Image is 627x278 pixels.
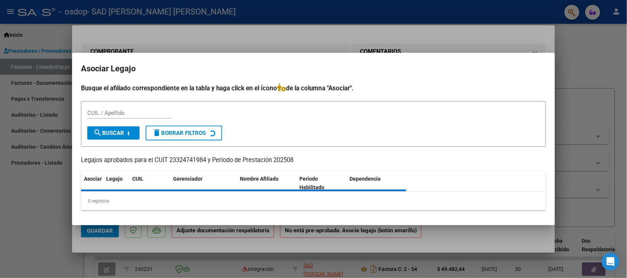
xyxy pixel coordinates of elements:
[240,176,279,182] span: Nombre Afiliado
[152,128,161,137] mat-icon: delete
[81,62,546,76] h2: Asociar Legajo
[93,130,124,136] span: Buscar
[93,128,102,137] mat-icon: search
[152,130,206,136] span: Borrar Filtros
[87,126,140,140] button: Buscar
[602,253,620,271] div: Open Intercom Messenger
[350,176,381,182] span: Dependencia
[146,126,222,140] button: Borrar Filtros
[129,171,170,195] datatable-header-cell: CUIL
[81,192,546,210] div: 0 registros
[81,83,546,93] h4: Busque el afiliado correspondiente en la tabla y haga click en el ícono de la columna "Asociar".
[106,176,123,182] span: Legajo
[173,176,202,182] span: Gerenciador
[237,171,297,195] datatable-header-cell: Nombre Afiliado
[297,171,347,195] datatable-header-cell: Periodo Habilitado
[81,171,103,195] datatable-header-cell: Asociar
[132,176,143,182] span: CUIL
[81,156,546,165] p: Legajos aprobados para el CUIT 23324741984 y Período de Prestación 202508
[84,176,102,182] span: Asociar
[103,171,129,195] datatable-header-cell: Legajo
[170,171,237,195] datatable-header-cell: Gerenciador
[347,171,407,195] datatable-header-cell: Dependencia
[300,176,325,190] span: Periodo Habilitado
